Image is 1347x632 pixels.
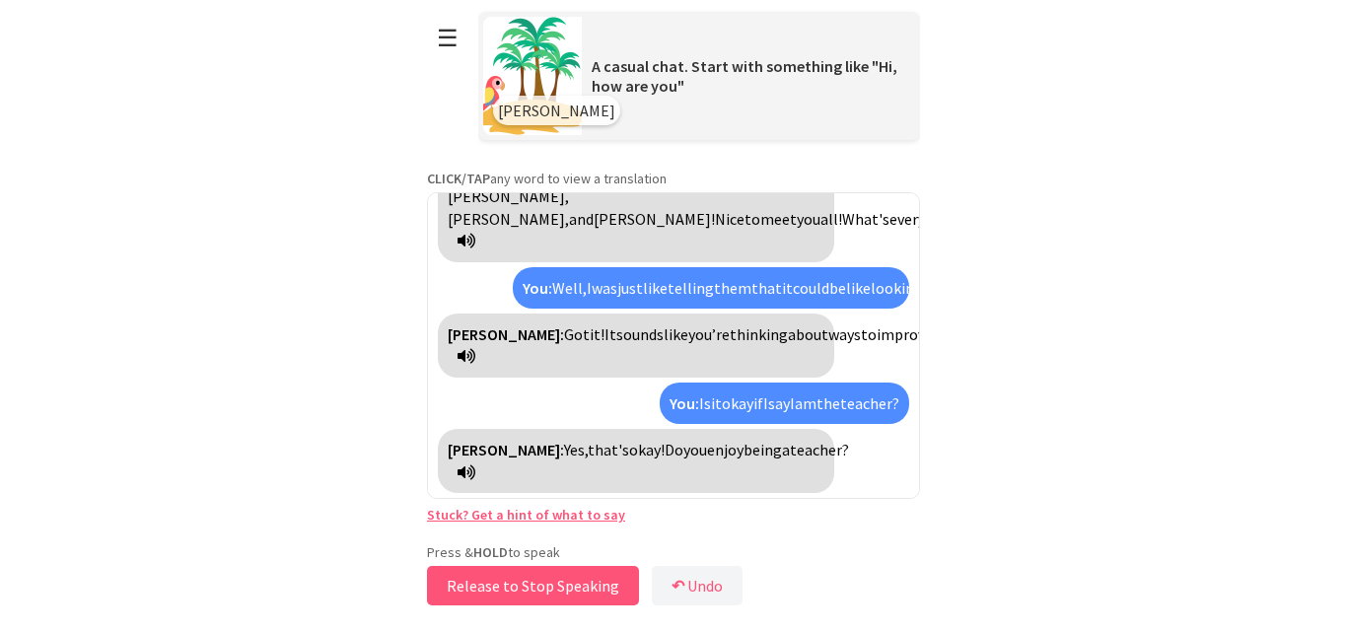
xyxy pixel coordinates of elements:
[498,101,615,120] span: [PERSON_NAME]
[816,393,840,413] span: the
[564,440,588,459] span: Yes,
[744,440,782,459] span: being
[793,278,829,298] span: could
[665,440,683,459] span: Do
[790,440,849,459] span: teacher?
[846,278,871,298] span: like
[569,209,594,229] span: and
[753,393,763,413] span: if
[427,566,639,605] button: Release to Stop Speaking
[768,393,790,413] span: say
[842,209,889,229] span: What's
[427,543,920,561] p: Press & to speak
[828,324,861,344] span: ways
[795,393,816,413] span: am
[889,209,951,229] span: everyone
[564,324,590,344] span: Got
[840,393,899,413] span: teacher?
[715,209,744,229] span: Nice
[790,393,795,413] span: I
[427,13,468,63] button: ☰
[448,324,564,344] strong: [PERSON_NAME]:
[744,209,760,229] span: to
[438,314,834,378] div: Click to translate
[751,278,782,298] span: that
[438,429,834,493] div: Click to translate
[448,440,564,459] strong: [PERSON_NAME]:
[592,278,617,298] span: was
[788,324,828,344] span: about
[820,209,842,229] span: all!
[588,440,629,459] span: that's
[604,324,616,344] span: It
[427,170,490,187] strong: CLICK/TAP
[617,278,643,298] span: just
[871,278,923,298] span: looking
[552,278,587,298] span: Well,
[427,170,920,187] p: any word to view a translation
[448,209,569,229] span: [PERSON_NAME],
[448,186,569,206] span: [PERSON_NAME],
[664,324,688,344] span: like
[670,393,699,413] strong: You:
[668,278,714,298] span: telling
[587,278,592,298] span: I
[594,209,715,229] span: [PERSON_NAME]!
[877,324,933,344] span: improve
[711,393,722,413] span: it
[643,278,668,298] span: like
[616,324,664,344] span: sounds
[523,278,552,298] strong: You:
[683,440,707,459] span: you
[782,278,793,298] span: it
[763,393,768,413] span: I
[652,566,743,605] button: ↶Undo
[629,440,665,459] span: okay!
[438,132,834,262] div: Click to translate
[699,393,711,413] span: Is
[722,393,753,413] span: okay
[714,278,751,298] span: them
[427,506,625,524] a: Stuck? Get a hint of what to say
[797,209,820,229] span: you
[861,324,877,344] span: to
[782,440,790,459] span: a
[483,17,582,135] img: Scenario Image
[592,56,897,96] span: A casual chat. Start with something like "Hi, how are you"
[672,576,684,596] b: ↶
[760,209,797,229] span: meet
[730,324,788,344] span: thinking
[590,324,604,344] span: it!
[829,278,846,298] span: be
[473,543,508,561] strong: HOLD
[688,324,730,344] span: you’re
[660,383,909,424] div: Click to translate
[707,440,744,459] span: enjoy
[513,267,909,309] div: Click to translate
